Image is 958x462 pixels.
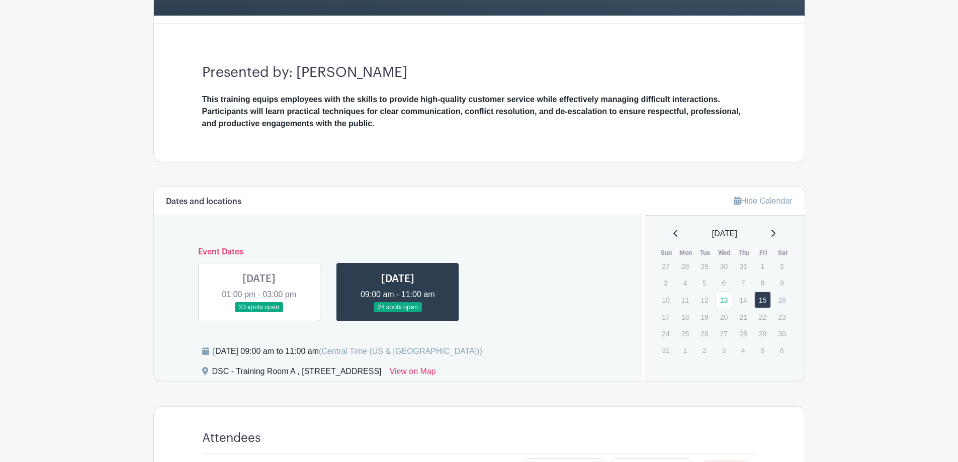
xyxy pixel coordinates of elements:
[716,326,732,341] p: 27
[677,342,693,358] p: 1
[696,342,713,358] p: 2
[190,247,606,257] h6: Event Dates
[319,347,482,355] span: (Central Time (US & [GEOGRAPHIC_DATA]))
[754,275,771,291] p: 8
[735,309,751,325] p: 21
[677,275,693,291] p: 4
[696,326,713,341] p: 26
[754,248,773,258] th: Fri
[773,292,790,308] p: 16
[696,292,713,308] p: 12
[213,345,482,357] div: [DATE] 09:00 am to 11:00 am
[716,309,732,325] p: 20
[773,275,790,291] p: 9
[773,326,790,341] p: 30
[735,292,751,308] p: 14
[657,275,674,291] p: 3
[716,292,732,308] a: 13
[677,258,693,274] p: 28
[773,248,793,258] th: Sat
[166,197,241,207] h6: Dates and locations
[716,258,732,274] p: 30
[735,258,751,274] p: 31
[734,197,792,205] a: Hide Calendar
[696,275,713,291] p: 5
[676,248,696,258] th: Mon
[716,275,732,291] p: 6
[677,326,693,341] p: 25
[754,342,771,358] p: 5
[735,326,751,341] p: 28
[773,342,790,358] p: 6
[754,326,771,341] p: 29
[202,64,756,81] h3: Presented by: [PERSON_NAME]
[773,258,790,274] p: 2
[657,309,674,325] p: 17
[754,292,771,308] a: 15
[677,309,693,325] p: 18
[735,275,751,291] p: 7
[695,248,715,258] th: Tue
[754,309,771,325] p: 22
[202,431,261,445] h4: Attendees
[712,228,737,240] span: [DATE]
[390,365,436,382] a: View on Map
[212,365,382,382] div: DSC - Training Room A , [STREET_ADDRESS]
[202,95,741,128] strong: This training equips employees with the skills to provide high-quality customer service while eff...
[657,248,676,258] th: Sun
[716,342,732,358] p: 3
[657,292,674,308] p: 10
[754,258,771,274] p: 1
[734,248,754,258] th: Thu
[715,248,735,258] th: Wed
[677,292,693,308] p: 11
[773,309,790,325] p: 23
[657,258,674,274] p: 27
[657,326,674,341] p: 24
[735,342,751,358] p: 4
[696,258,713,274] p: 29
[696,309,713,325] p: 19
[657,342,674,358] p: 31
